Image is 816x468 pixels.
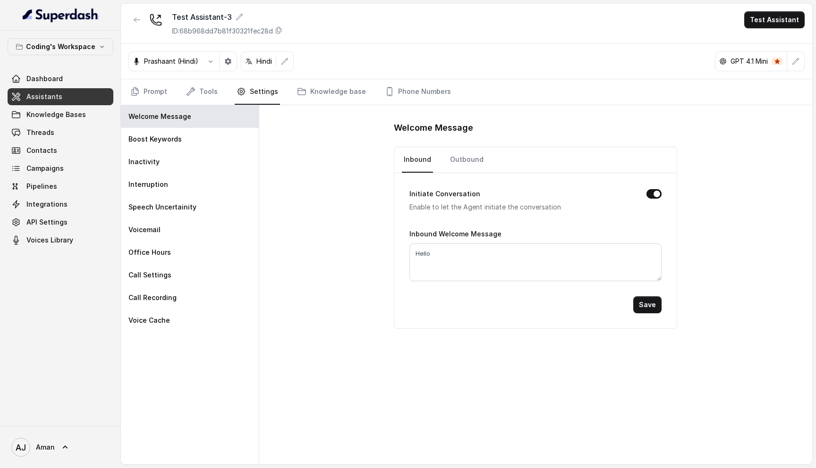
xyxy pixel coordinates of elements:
a: Knowledge base [295,79,368,105]
span: Campaigns [26,164,64,173]
label: Initiate Conversation [409,188,480,200]
span: Aman [36,443,55,452]
p: GPT 4.1 Mini [731,57,768,66]
span: Voices Library [26,235,73,245]
span: Dashboard [26,74,63,84]
p: Coding's Workspace [26,41,95,52]
p: Welcome Message [128,112,191,121]
img: light.svg [23,8,99,23]
p: Call Settings [128,270,171,280]
text: AJ [16,443,26,452]
p: Office Hours [128,248,171,257]
p: Hindi [256,57,272,66]
p: ID: 68b968dd7b81f30321fec28d [172,26,273,36]
a: Outbound [448,147,485,173]
span: Threads [26,128,54,137]
nav: Tabs [402,147,669,173]
span: Knowledge Bases [26,110,86,119]
a: Voices Library [8,232,113,249]
a: Threads [8,124,113,141]
a: API Settings [8,214,113,231]
a: Aman [8,434,113,460]
p: Call Recording [128,293,177,302]
a: Phone Numbers [383,79,453,105]
label: Inbound Welcome Message [409,230,501,238]
span: API Settings [26,217,68,227]
p: Interruption [128,180,168,189]
nav: Tabs [128,79,805,105]
span: Pipelines [26,182,57,191]
svg: openai logo [719,58,727,65]
span: Integrations [26,200,68,209]
a: Tools [184,79,220,105]
p: Voice Cache [128,316,170,325]
a: Assistants [8,88,113,105]
p: Inactivity [128,157,160,167]
a: Integrations [8,196,113,213]
span: Assistants [26,92,62,101]
button: Test Assistant [744,11,805,28]
a: Knowledge Bases [8,106,113,123]
a: Settings [235,79,280,105]
span: Contacts [26,146,57,155]
button: Coding's Workspace [8,38,113,55]
a: Contacts [8,142,113,159]
p: Enable to let the Agent initiate the conversation [409,201,631,213]
p: Voicemail [128,225,161,234]
a: Prompt [128,79,169,105]
a: Campaigns [8,160,113,177]
h1: Welcome Message [394,120,677,135]
a: Inbound [402,147,433,173]
button: Save [633,296,662,313]
a: Pipelines [8,178,113,195]
p: Speech Uncertainity [128,202,196,212]
p: Boost Keywords [128,134,182,144]
a: Dashboard [8,70,113,87]
textarea: Hello [409,243,662,281]
p: Prashaant (Hindi) [144,57,198,66]
div: Test Assistant-3 [172,11,282,23]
